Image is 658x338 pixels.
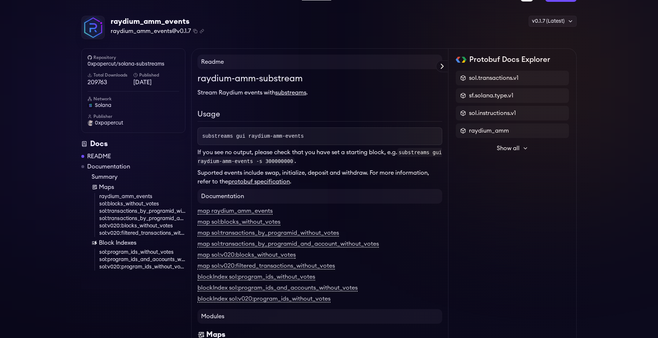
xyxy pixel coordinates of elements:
span: raydium_amm [469,126,509,135]
span: 0xpapercut [95,119,123,127]
h2: Usage [197,109,442,122]
h6: Network [88,96,179,102]
p: If you see no output, please check that you have set a starting block, e.g. . [197,148,442,166]
a: substreams [275,90,306,96]
a: sol:transactions_by_programid_and_account_without_votes [99,215,185,222]
a: blockIndex sol:program_ids_and_accounts_without_votes [197,285,358,291]
div: raydium_amm_events [111,16,204,27]
a: map sol:v020:filtered_transactions_without_votes [197,263,335,270]
img: User Avatar [88,120,93,126]
div: Docs [81,139,185,149]
h4: Readme [197,55,442,69]
a: raydium_amm_events [99,193,185,200]
span: [DATE] [133,78,179,87]
button: Copy .spkg link to clipboard [200,29,204,33]
a: sol:program_ids_without_votes [99,249,185,256]
h6: Publisher [88,114,179,119]
a: Block Indexes [92,238,185,247]
code: substreams gui raydium-amm-events -s 300000000 [197,148,442,166]
a: sol:v020:blocks_without_votes [99,222,185,230]
a: sol:program_ids_and_accounts_without_votes [99,256,185,263]
span: solana [95,102,111,109]
a: map sol:transactions_by_programid_without_votes [197,230,339,237]
span: substreams gui raydium-amm-events [202,133,304,139]
a: protobuf specification [228,179,290,185]
a: map sol:blocks_without_votes [197,219,280,226]
span: sf.solana.type.v1 [469,91,513,100]
a: 0xpapercut [88,119,179,127]
span: raydium_amm_events@v0.1.7 [111,27,191,36]
a: solana [88,102,179,109]
span: 209763 [88,78,133,87]
a: map raydium_amm_events [197,208,273,215]
a: map sol:transactions_by_programid_and_account_without_votes [197,241,379,248]
a: sol:v020:filtered_transactions_without_votes [99,230,185,237]
a: blockIndex sol:program_ids_without_votes [197,274,315,281]
h6: Repository [88,55,179,60]
button: Show all [456,141,569,156]
h6: Total Downloads [88,72,133,78]
h4: Modules [197,309,442,324]
a: README [87,152,111,161]
a: blockIndex sol:v020:program_ids_without_votes [197,296,330,302]
a: map sol:v020:blocks_without_votes [197,252,296,259]
button: Copy package name and version [193,29,197,33]
span: Show all [497,144,520,153]
img: github [88,55,92,60]
a: sol:v020:program_ids_without_votes [99,263,185,271]
img: Protobuf [456,57,466,63]
a: Maps [92,183,185,192]
a: Summary [92,172,185,181]
p: Suported events include swap, initialize, deposit and withdraw. For more information, refer to the . [197,168,442,186]
img: Block Index icon [92,240,97,246]
span: sol.instructions.v1 [469,109,516,118]
h1: raydium-amm-substream [197,72,442,85]
a: sol:blocks_without_votes [99,200,185,208]
div: v0.1.7 (Latest) [529,16,577,27]
h4: Documentation [197,189,442,204]
a: Documentation [87,162,130,171]
p: Stream Raydium events with . [197,88,442,97]
img: solana [88,103,93,108]
h2: Protobuf Docs Explorer [469,55,550,65]
h6: Published [133,72,179,78]
img: Map icon [92,184,97,190]
span: sol.transactions.v1 [469,74,518,82]
a: 0xpapercut/solana-substreams [88,60,179,68]
img: Package Logo [82,16,104,39]
a: sol:transactions_by_programid_without_votes [99,208,185,215]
